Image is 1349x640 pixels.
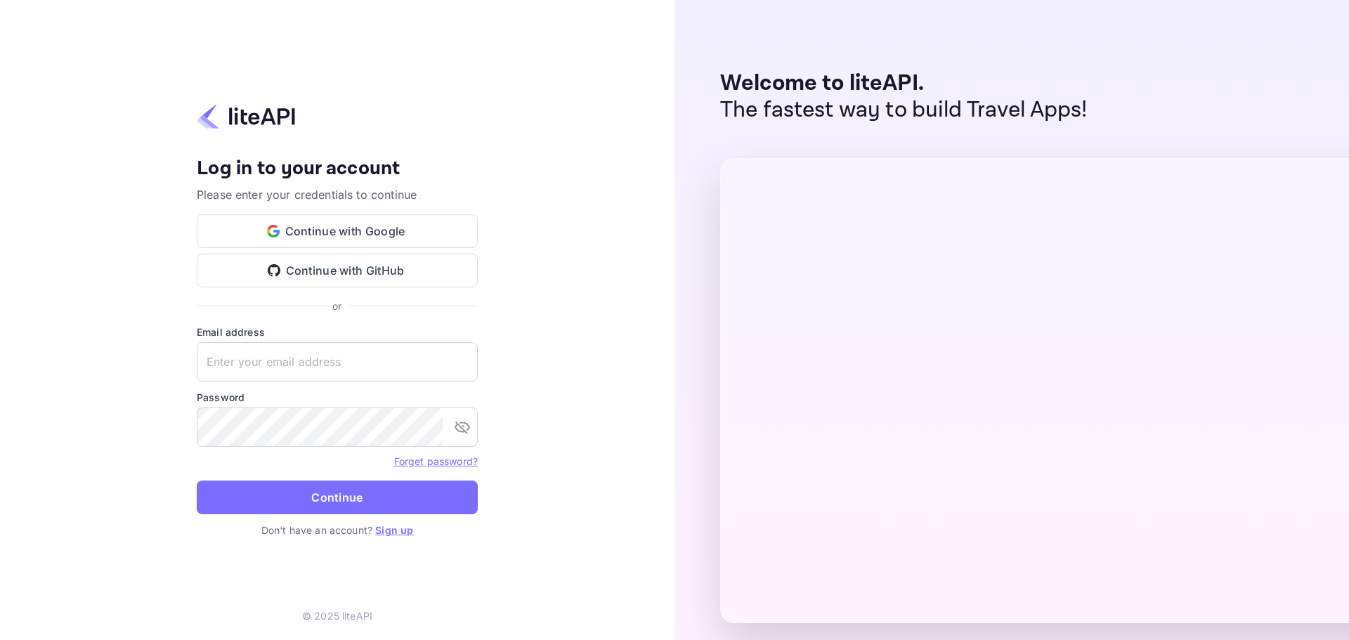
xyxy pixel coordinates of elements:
button: Continue with GitHub [197,254,478,287]
a: Forget password? [394,455,478,467]
button: Continue [197,481,478,514]
label: Password [197,390,478,405]
button: toggle password visibility [448,413,476,441]
label: Email address [197,325,478,339]
a: Sign up [375,524,413,536]
p: or [332,299,341,313]
p: The fastest way to build Travel Apps! [720,97,1088,124]
h4: Log in to your account [197,157,478,181]
p: Don't have an account? [197,523,478,537]
input: Enter your email address [197,342,478,381]
p: © 2025 liteAPI [302,608,372,623]
p: Please enter your credentials to continue [197,186,478,203]
img: liteapi [197,103,295,130]
a: Forget password? [394,454,478,468]
p: Welcome to liteAPI. [720,70,1088,97]
button: Continue with Google [197,214,478,248]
